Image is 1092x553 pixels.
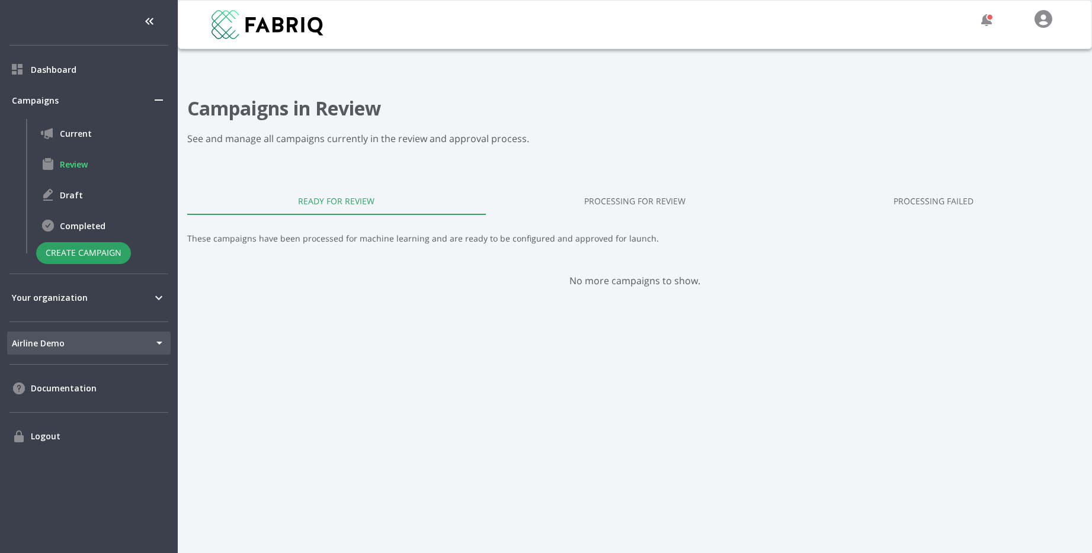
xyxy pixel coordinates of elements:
h1: Campaigns in Review [187,97,529,120]
span: Dashboard [31,63,166,76]
img: Logout icon [12,429,26,443]
img: Completed icon [41,218,55,233]
img: Draft icon [41,188,55,202]
span: Documentation [31,382,166,394]
span: Campaigns [12,94,152,107]
div: Airline Demo [7,332,171,355]
span: Draft [60,189,166,201]
a: Ready for Review [187,187,486,215]
img: Documentation icon [12,381,26,396]
div: Logout [7,422,171,451]
span: Completed [60,220,166,232]
span: Current [60,127,166,140]
div: Dashboard [7,55,171,83]
img: c4700a173287171777222ce90930f477.svg [1035,10,1052,28]
div: Current [36,119,171,147]
button: Create Campaign [36,242,131,264]
span: Logout [31,430,166,442]
img: Current icon [41,128,53,139]
img: Dashboard icon [12,64,23,75]
div: Documentation [7,374,171,403]
div: See and manage all campaigns currently in the review and approval process. [187,132,529,146]
div: Review [36,150,171,178]
a: Processing Failed [784,187,1083,215]
div: Completed [36,211,171,240]
span: Your organization [12,291,152,304]
div: Draft [36,181,171,209]
img: Review icon [41,157,55,171]
div: Campaigns [7,86,171,114]
span: Airline Demo [9,334,69,352]
span: Review [60,158,166,171]
a: Processing for Review [486,187,784,215]
div: Your organization [7,284,171,312]
img: 690a4bf1e2961ad8821c8611aff8616b.svg [212,10,323,39]
p: These campaigns have been processed for machine learning and are ready to be configured and appro... [187,233,659,245]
